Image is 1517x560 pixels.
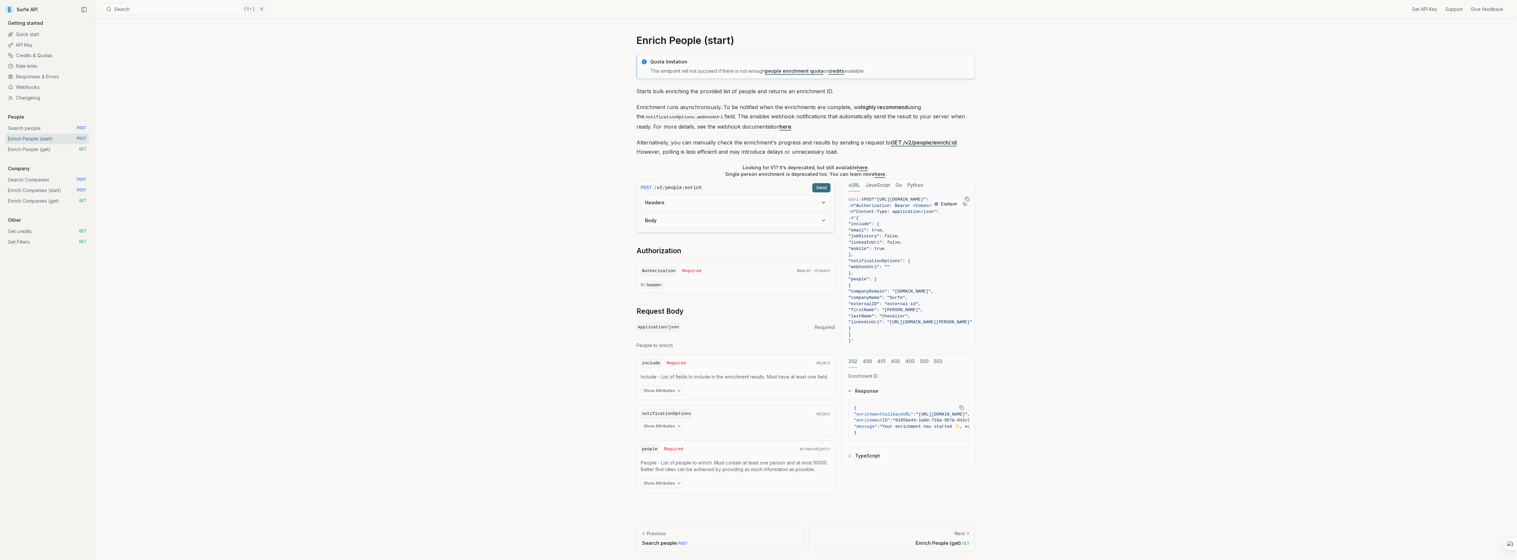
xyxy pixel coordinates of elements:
[843,400,975,447] div: Response
[641,421,685,431] button: Show Attributes
[5,50,89,61] a: Credits & Quotas
[655,184,656,191] span: /
[812,183,831,192] button: Send
[848,179,860,191] button: cURL
[647,530,666,537] p: Previous
[5,196,89,206] a: Enrich Companies (get) GET
[848,234,900,239] span: "jobHistory": false,
[5,217,23,223] p: Other
[848,264,890,269] span: "webhookUrl": ""
[77,177,86,182] span: POST
[79,229,86,234] span: GET
[800,447,831,452] span: array<object>
[645,281,664,289] code: header
[641,478,685,488] button: Show Attributes
[5,144,89,155] a: Enrich People (get) GET
[893,418,991,423] span: "0195be44-1a0d-718a-967b-042c9d17ffd7"
[5,226,89,237] a: Get credits GET
[859,197,864,202] span: -X
[854,216,859,220] span: '{
[848,338,854,343] span: }'
[641,359,662,368] code: include
[5,20,46,26] p: Getting started
[1446,6,1463,13] a: Support
[664,447,683,452] span: Required
[816,412,831,417] span: object
[636,246,681,256] a: Authorization
[797,268,831,274] span: Bearer <token>
[848,289,933,294] span: "companyDomain": "[DOMAIN_NAME]",
[644,113,724,121] code: notificationOptions.webhookUrl
[650,59,971,65] p: Quota limitation
[641,213,830,228] button: Body
[5,237,89,247] a: Get Filters GET
[861,104,908,110] strong: highly recommend
[642,540,798,546] p: Search people
[682,268,701,274] span: Required
[5,165,32,172] p: Company
[848,246,885,251] span: "mobile": true
[636,307,683,316] a: Request Body
[828,68,844,74] a: credits
[641,184,652,191] span: POST
[641,460,831,473] p: People - List of people to enrich. Must contain at least one person and at most 10000. Better fin...
[641,195,830,210] button: Headers
[854,209,936,214] span: "Content-Type: application/json"
[962,541,970,546] span: GET
[663,184,665,191] span: /
[877,355,886,368] button: 401
[636,525,803,552] a: PreviousSearch people POST
[854,406,857,411] span: {
[890,418,893,423] span: :
[77,136,86,141] span: POST
[848,373,970,380] p: Enrichment ID
[5,82,89,93] a: Webhooks
[863,355,872,368] button: 400
[77,188,86,193] span: POST
[5,114,27,120] p: People
[848,209,854,214] span: -H
[875,171,885,177] a: here
[814,540,970,546] p: Enrich People (get)
[913,412,916,417] span: :
[865,179,890,191] button: JavaScript
[808,525,975,552] a: NextEnrich People (get) GET
[848,307,923,312] span: "firstName": "[PERSON_NAME]",
[962,194,972,204] button: Copy Text
[657,184,663,191] code: v2
[641,386,685,396] button: Show Attributes
[816,361,831,366] span: object
[848,320,972,325] span: "linkedinUrl": "[URL][DOMAIN_NAME][PERSON_NAME]"
[848,326,851,331] span: }
[848,228,885,233] span: "email": true,
[907,179,924,191] button: Python
[848,314,910,319] span: "lastName": "Chevalier",
[5,175,89,185] a: Search Companies POST
[891,139,957,146] a: GET /v2/people/enrich/:id
[848,295,908,300] span: "companyName": "Surfe",
[864,197,874,202] span: POST
[848,240,903,245] span: "linkedInUrl": false,
[916,412,968,417] span: "[URL][DOMAIN_NAME]"
[891,355,900,368] button: 402
[895,179,902,191] button: Go
[1412,6,1438,13] a: Get API Key
[636,138,975,156] p: Alternatively, you can manually check the enrichment's progress and results by sending a request ...
[857,165,868,170] a: here
[678,541,688,546] span: POST
[926,197,929,202] span: \
[5,134,89,144] a: Enrich People (start) POST
[874,197,926,202] span: "[URL][DOMAIN_NAME]"
[685,184,702,191] code: enrich
[79,5,89,15] button: Collapse Sidebar
[5,93,89,103] a: Changelog
[5,71,89,82] a: Responses & Errors
[242,6,258,13] kbd: Ctrl
[650,68,971,74] p: This endpoint will not succeed if there is not enough or available
[5,123,89,134] a: Search people POST
[843,447,975,464] button: TypeScript
[848,355,857,368] button: 202
[848,252,854,257] span: },
[1471,6,1504,13] a: Give feedback
[79,198,86,204] span: GET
